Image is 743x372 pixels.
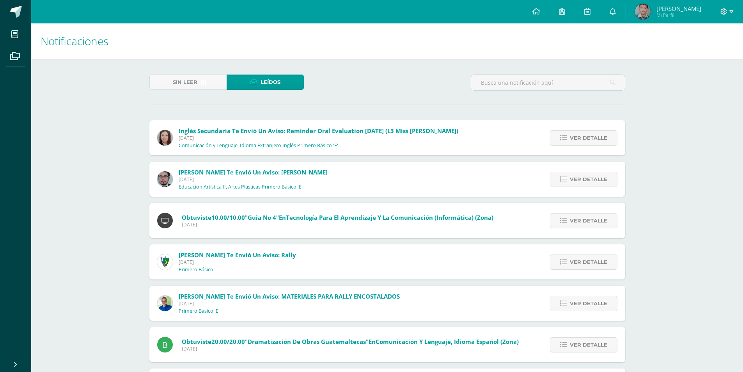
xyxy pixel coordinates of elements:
[245,214,279,221] span: "Guia No 4"
[179,127,458,135] span: Inglés Secundaria te envió un aviso: Reminder Oral Evaluation [DATE] (L3 Miss [PERSON_NAME])
[376,338,519,345] span: Comunicación y Lenguaje, Idioma Español (Zona)
[656,12,701,18] span: Mi Perfil
[182,214,493,221] span: Obtuviste en
[179,308,220,314] p: Primero Básico 'E'
[179,168,328,176] span: [PERSON_NAME] te envió un aviso: [PERSON_NAME]
[179,184,303,190] p: Educación Artística II, Artes Plásticas Primero Básico 'E'
[200,75,206,89] span: (1)
[471,75,625,90] input: Busca una notificación aquí
[261,75,280,89] span: Leídos
[157,171,173,187] img: 5fac68162d5e1b6fbd390a6ac50e103d.png
[182,221,493,228] span: [DATE]
[570,255,607,269] span: Ver detalle
[179,135,458,141] span: [DATE]
[41,34,108,48] span: Notificaciones
[179,259,296,265] span: [DATE]
[179,176,328,183] span: [DATE]
[635,4,651,20] img: 202614e4573f8dc58c0c575afb629b9b.png
[286,214,493,221] span: Tecnología para el Aprendizaje y la Comunicación (Informática) (Zona)
[157,254,173,270] img: 9f174a157161b4ddbe12118a61fed988.png
[182,338,519,345] span: Obtuviste en
[179,300,400,307] span: [DATE]
[173,75,197,89] span: Sin leer
[179,142,338,149] p: Comunicación y Lenguaje, Idioma Extranjero Inglés Primero Básico 'E'
[157,130,173,146] img: 8af0450cf43d44e38c4a1497329761f3.png
[179,267,213,273] p: Primero Básico
[570,131,607,145] span: Ver detalle
[157,295,173,311] img: 692ded2a22070436d299c26f70cfa591.png
[245,338,369,345] span: "Dramatización de obras guatemaltecas"
[149,75,227,90] a: Sin leer(1)
[656,5,701,12] span: [PERSON_NAME]
[182,345,519,352] span: [DATE]
[570,172,607,187] span: Ver detalle
[227,75,304,90] a: Leídos
[570,296,607,311] span: Ver detalle
[211,214,245,221] span: 10.00/10.00
[211,338,245,345] span: 20.00/20.00
[179,251,296,259] span: [PERSON_NAME] te envió un aviso: Rally
[570,214,607,228] span: Ver detalle
[179,292,400,300] span: [PERSON_NAME] te envió un aviso: MATERIALES PARA RALLY ENCOSTALADOS
[570,338,607,352] span: Ver detalle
